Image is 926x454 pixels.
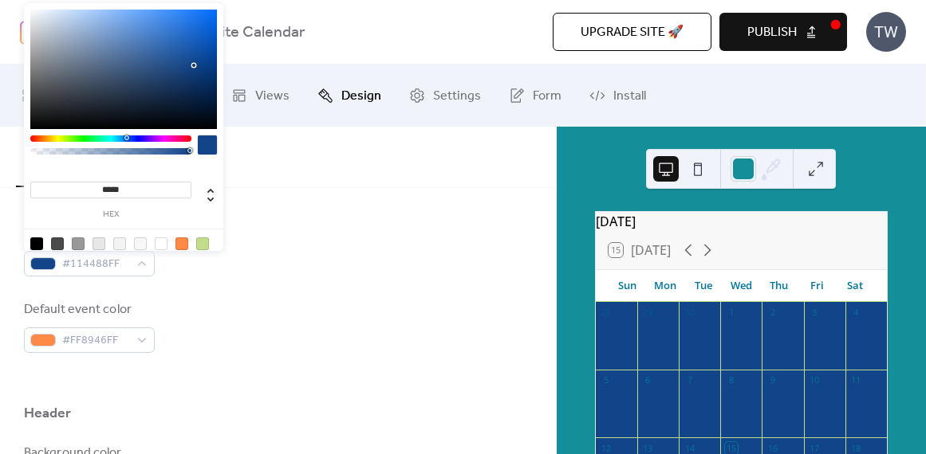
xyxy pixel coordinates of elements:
div: rgb(243, 243, 243) [113,237,126,250]
div: 9 [766,374,778,386]
div: Sat [836,270,874,302]
div: 2 [766,307,778,319]
div: rgb(194, 222, 138) [196,237,209,250]
div: Wed [722,270,760,302]
div: 18 [850,442,862,454]
span: #FF8946FF [62,331,129,350]
div: Thu [760,270,798,302]
span: Form [533,84,562,109]
div: rgb(153, 153, 153) [72,237,85,250]
div: Mon [646,270,684,302]
div: 30 [684,307,695,319]
b: Website Calendar [183,18,305,48]
div: Sun [609,270,647,302]
span: Install [613,84,646,109]
span: Views [255,84,290,109]
div: 29 [642,307,654,319]
div: 10 [809,374,821,386]
div: 16 [766,442,778,454]
span: Settings [433,84,481,109]
div: Header [24,404,72,423]
div: 6 [642,374,654,386]
label: hex [30,210,191,219]
button: Colors [16,127,78,187]
div: [DATE] [596,212,887,231]
div: rgb(0, 0, 0) [30,237,43,250]
div: rgb(248, 248, 248) [134,237,147,250]
span: #114488FF [62,255,129,274]
img: logo [20,19,44,45]
span: Publish [747,23,797,42]
span: Upgrade site 🚀 [581,23,684,42]
div: Tue [684,270,723,302]
div: 11 [850,374,862,386]
div: 13 [642,442,654,454]
div: 17 [809,442,821,454]
div: Fri [798,270,837,302]
a: Design [305,71,393,120]
div: TW [866,12,906,52]
div: Default event color [24,300,152,319]
div: 15 [725,442,737,454]
div: 14 [684,442,695,454]
div: rgb(74, 74, 74) [51,237,64,250]
button: Publish [719,13,847,51]
div: 8 [725,374,737,386]
div: 7 [684,374,695,386]
a: Views [219,71,301,120]
div: rgb(231, 231, 231) [93,237,105,250]
div: 28 [601,307,613,319]
div: 4 [850,307,862,319]
a: Form [497,71,573,120]
div: 5 [601,374,613,386]
div: rgb(255, 137, 70) [175,237,188,250]
div: 1 [725,307,737,319]
a: Install [577,71,658,120]
button: Upgrade site 🚀 [553,13,711,51]
a: Settings [397,71,493,120]
div: 12 [601,442,613,454]
a: My Events [10,71,115,120]
span: Design [341,84,381,109]
div: 3 [809,307,821,319]
div: rgb(255, 255, 255) [155,237,167,250]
